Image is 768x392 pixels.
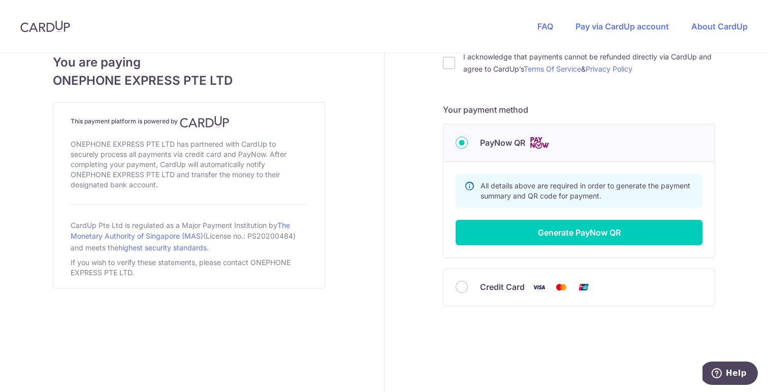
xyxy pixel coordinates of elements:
[480,137,525,149] span: PayNow QR
[480,281,525,293] span: Credit Card
[456,281,702,293] div: Credit Card Visa Mastercard Union Pay
[573,281,594,293] img: Union Pay
[537,21,553,31] a: FAQ
[524,64,581,73] a: Terms Of Service
[71,255,307,280] div: If you wish to verify these statements, please contact ONEPHONE EXPRESS PTE LTD.
[551,281,571,293] img: Mastercard
[481,181,690,200] span: All details above are required in order to generate the payment summary and QR code for payment.
[180,116,230,128] img: CardUp
[529,137,550,149] img: Cards logo
[53,53,325,72] span: You are paying
[443,104,715,116] h5: Your payment method
[20,20,70,32] img: CardUp
[53,72,325,90] span: ONEPHONE EXPRESS PTE LTD
[463,51,715,75] label: I acknowledge that payments cannot be refunded directly via CardUp and agree to CardUp’s &
[575,21,669,31] a: Pay via CardUp account
[71,137,307,192] div: ONEPHONE EXPRESS PTE LTD has partnered with CardUp to securely process all payments via credit ca...
[456,220,702,245] button: Generate PayNow QR
[71,116,307,128] h4: This payment platform is powered by
[456,137,702,149] div: PayNow QR Cards logo
[586,64,632,73] a: Privacy Policy
[691,21,748,31] a: About CardUp
[529,281,549,293] img: Visa
[71,217,307,255] div: CardUp Pte Ltd is regulated as a Major Payment Institution by (License no.: PS20200484) and meets...
[702,362,758,387] iframe: Opens a widget where you can find more information
[118,243,207,252] a: highest security standards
